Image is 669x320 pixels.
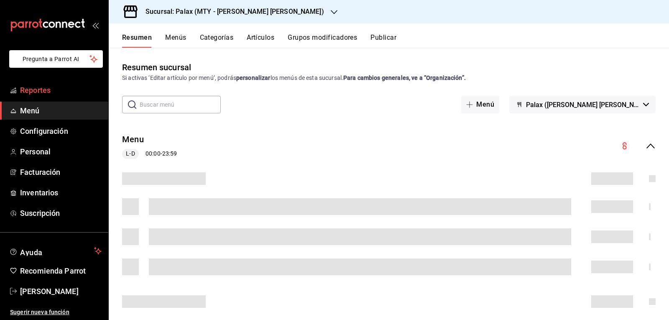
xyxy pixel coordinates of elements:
[461,96,499,113] button: Menú
[247,33,274,48] button: Artículos
[122,133,144,146] button: Menu
[9,50,103,68] button: Pregunta a Parrot AI
[92,22,99,28] button: open_drawer_menu
[10,308,102,317] span: Sugerir nueva función
[165,33,186,48] button: Menús
[140,96,221,113] input: Buscar menú
[509,96,656,113] button: Palax ([PERSON_NAME] [PERSON_NAME])
[23,55,90,64] span: Pregunta a Parrot AI
[20,187,102,198] span: Inventarios
[370,33,396,48] button: Publicar
[122,74,656,82] div: Si activas ‘Editar artículo por menú’, podrás los menús de esta sucursal.
[236,74,271,81] strong: personalizar
[343,74,466,81] strong: Para cambios generales, ve a “Organización”.
[20,265,102,276] span: Recomienda Parrot
[122,33,669,48] div: navigation tabs
[526,101,640,109] span: Palax ([PERSON_NAME] [PERSON_NAME])
[123,149,138,158] span: L-D
[20,166,102,178] span: Facturación
[139,7,324,17] h3: Sucursal: Palax (MTY - [PERSON_NAME] [PERSON_NAME])
[122,33,152,48] button: Resumen
[20,207,102,219] span: Suscripción
[109,127,669,166] div: collapse-menu-row
[20,146,102,157] span: Personal
[6,61,103,69] a: Pregunta a Parrot AI
[20,286,102,297] span: [PERSON_NAME]
[122,149,177,159] div: 00:00 - 23:59
[20,125,102,137] span: Configuración
[20,105,102,116] span: Menú
[288,33,357,48] button: Grupos modificadores
[20,84,102,96] span: Reportes
[122,61,191,74] div: Resumen sucursal
[20,246,91,256] span: Ayuda
[200,33,234,48] button: Categorías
